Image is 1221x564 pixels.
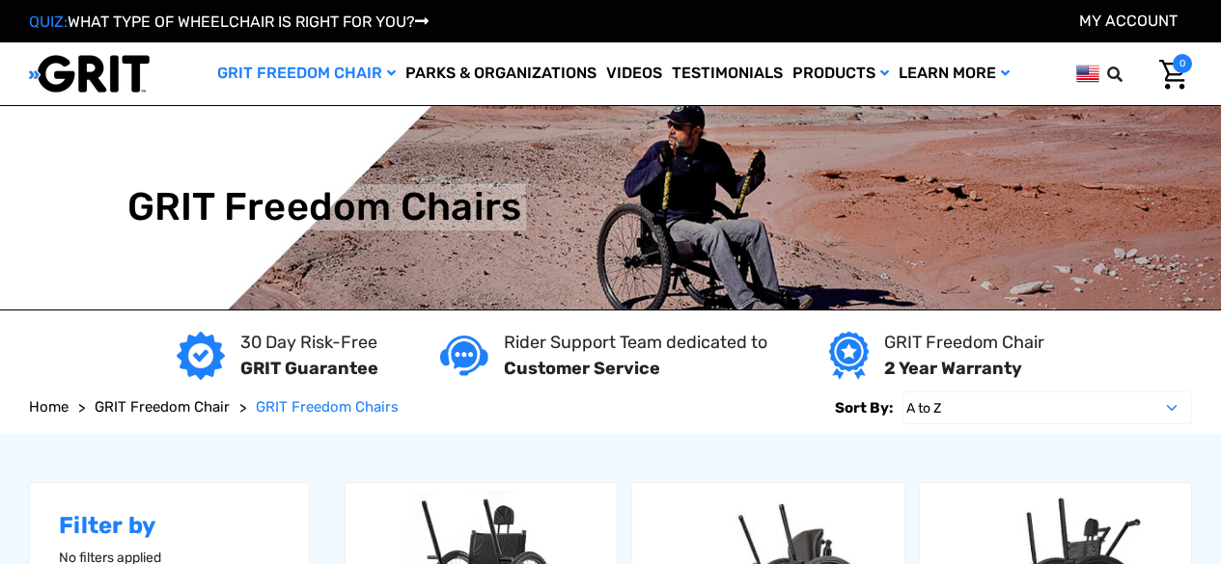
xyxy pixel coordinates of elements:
p: 30 Day Risk-Free [240,330,378,356]
a: GRIT Freedom Chairs [256,396,399,418]
input: Search [1116,54,1145,94]
strong: Customer Service [504,358,660,379]
a: Learn More [894,42,1014,105]
a: Account [1079,12,1178,30]
span: GRIT Freedom Chair [95,398,230,416]
a: QUIZ:WHAT TYPE OF WHEELCHAIR IS RIGHT FOR YOU? [29,13,429,31]
span: 0 [1173,54,1192,73]
img: us.png [1076,62,1099,86]
a: Home [29,396,69,418]
label: Sort By: [835,391,893,424]
h2: Filter by [59,512,280,540]
a: Cart with 0 items [1145,54,1192,94]
span: Home [29,398,69,416]
a: Videos [601,42,667,105]
a: Parks & Organizations [401,42,601,105]
a: Testimonials [667,42,788,105]
strong: 2 Year Warranty [884,358,1022,379]
p: GRIT Freedom Chair [884,330,1044,356]
span: GRIT Freedom Chairs [256,398,399,416]
img: GRIT All-Terrain Wheelchair and Mobility Equipment [29,54,150,94]
strong: GRIT Guarantee [240,358,378,379]
p: Rider Support Team dedicated to [504,330,767,356]
img: Cart [1159,60,1187,90]
img: Customer service [440,336,488,375]
a: Products [788,42,894,105]
h1: GRIT Freedom Chairs [127,184,522,230]
span: QUIZ: [29,13,68,31]
img: GRIT Guarantee [177,332,225,380]
img: Year warranty [829,332,869,380]
a: GRIT Freedom Chair [212,42,401,105]
a: GRIT Freedom Chair [95,396,230,418]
